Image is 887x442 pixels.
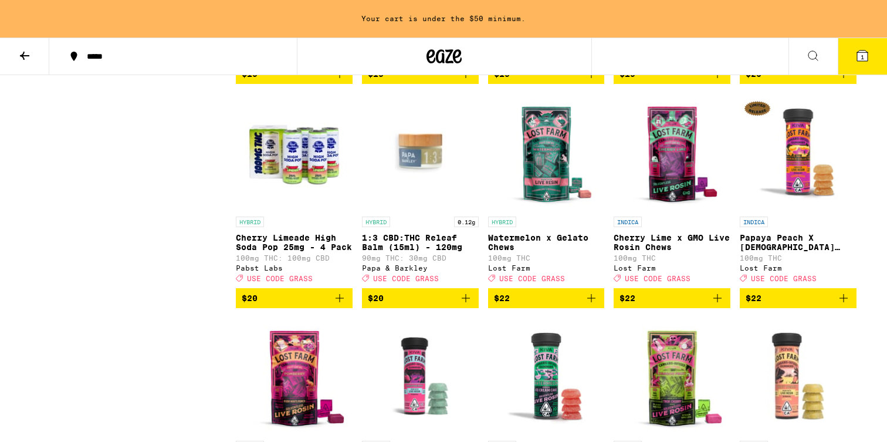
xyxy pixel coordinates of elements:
[751,275,817,282] span: USE CODE GRASS
[488,264,605,272] div: Lost Farm
[740,93,856,211] img: Lost Farm - Papaya Peach X Hindu Kush Resin 100mg
[488,288,605,308] button: Add to bag
[362,254,479,262] p: 90mg THC: 30mg CBD
[614,217,642,227] p: INDICA
[614,264,730,272] div: Lost Farm
[614,254,730,262] p: 100mg THC
[740,318,856,435] img: Lost Farm - Juicy Peach x Mimosa Live Resin Gummies
[861,53,864,60] span: 1
[362,288,479,308] button: Add to bag
[838,38,887,75] button: 1
[236,217,264,227] p: HYBRID
[619,293,635,303] span: $22
[740,93,856,288] a: Open page for Papaya Peach X Hindu Kush Resin 100mg from Lost Farm
[236,318,353,435] img: Lost Farm - Pomberry x Kush Mints Punch Live Rosin Chews
[614,93,730,288] a: Open page for Cherry Lime x GMO Live Rosin Chews from Lost Farm
[368,293,384,303] span: $20
[488,93,605,211] img: Lost Farm - Watermelon x Gelato Chews
[488,233,605,252] p: Watermelon x Gelato Chews
[242,293,258,303] span: $20
[362,217,390,227] p: HYBRID
[373,275,439,282] span: USE CODE GRASS
[499,275,565,282] span: USE CODE GRASS
[236,93,353,288] a: Open page for Cherry Limeade High Soda Pop 25mg - 4 Pack from Pabst Labs
[236,93,353,211] img: Pabst Labs - Cherry Limeade High Soda Pop 25mg - 4 Pack
[614,318,730,435] img: Lost Farm - Dragon Fruit x Trop. Cherry Live Rosin Chews
[236,264,353,272] div: Pabst Labs
[362,318,479,435] img: Lost Farm - Raspberry x Wedding Cake Live Resin Gummies
[236,233,353,252] p: Cherry Limeade High Soda Pop 25mg - 4 Pack
[362,93,479,211] img: Papa & Barkley - 1:3 CBD:THC Releaf Balm (15ml) - 120mg
[454,217,479,227] p: 0.12g
[488,93,605,288] a: Open page for Watermelon x Gelato Chews from Lost Farm
[247,275,313,282] span: USE CODE GRASS
[7,8,84,18] span: Hi. Need any help?
[236,254,353,262] p: 100mg THC: 100mg CBD
[625,275,690,282] span: USE CODE GRASS
[740,264,856,272] div: Lost Farm
[740,217,768,227] p: INDICA
[614,233,730,252] p: Cherry Lime x GMO Live Rosin Chews
[614,288,730,308] button: Add to bag
[746,293,761,303] span: $22
[488,254,605,262] p: 100mg THC
[362,93,479,288] a: Open page for 1:3 CBD:THC Releaf Balm (15ml) - 120mg from Papa & Barkley
[488,217,516,227] p: HYBRID
[488,318,605,435] img: Lost Farm - Watermelon x Ice Cream Cake Live Rosin Gummies
[614,93,730,211] img: Lost Farm - Cherry Lime x GMO Live Rosin Chews
[740,288,856,308] button: Add to bag
[740,233,856,252] p: Papaya Peach X [DEMOGRAPHIC_DATA] Kush Resin 100mg
[362,264,479,272] div: Papa & Barkley
[494,293,510,303] span: $22
[362,233,479,252] p: 1:3 CBD:THC Releaf Balm (15ml) - 120mg
[740,254,856,262] p: 100mg THC
[236,288,353,308] button: Add to bag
